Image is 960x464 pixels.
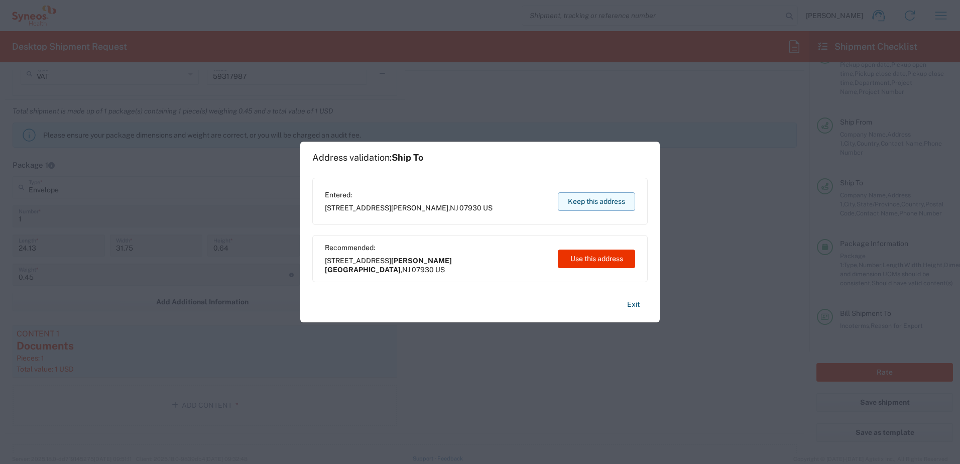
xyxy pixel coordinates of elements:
span: US [483,204,493,212]
span: 07930 [459,204,482,212]
button: Keep this address [558,192,635,211]
span: NJ [402,266,410,274]
span: [STREET_ADDRESS] , [325,256,548,274]
span: [STREET_ADDRESS] , [325,203,493,212]
span: Entered: [325,190,493,199]
span: US [435,266,445,274]
span: 07930 [412,266,434,274]
span: Ship To [392,152,423,163]
span: [PERSON_NAME] [391,204,448,212]
button: Exit [619,296,648,313]
button: Use this address [558,250,635,268]
span: NJ [450,204,458,212]
span: Recommended: [325,243,548,252]
h1: Address validation: [312,152,423,163]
